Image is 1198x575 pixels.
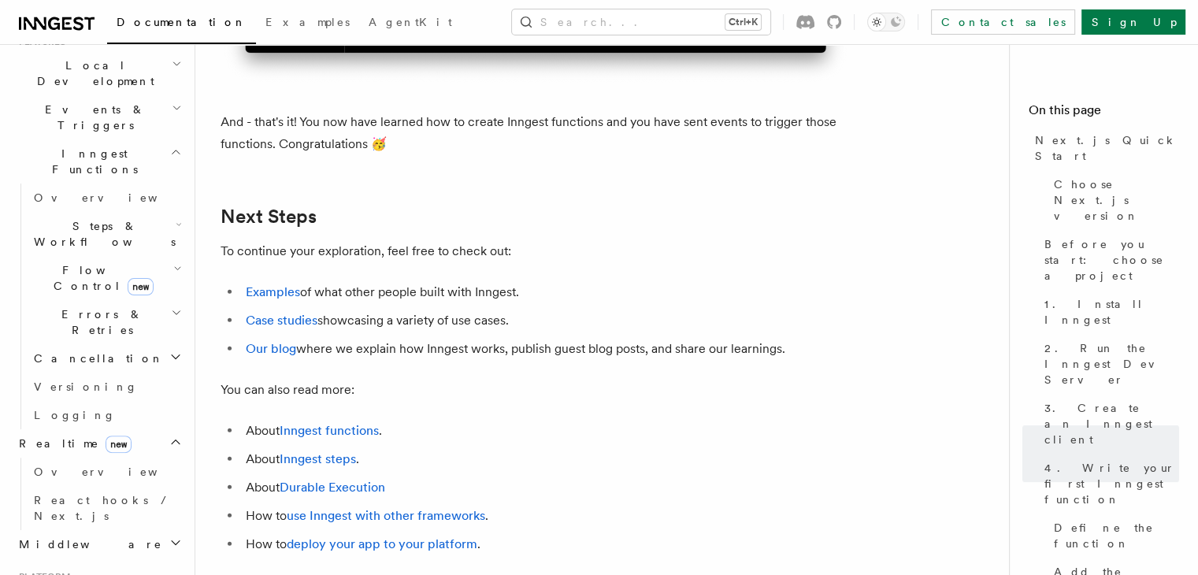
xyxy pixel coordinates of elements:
li: where we explain how Inngest works, publish guest blog posts, and share our learnings. [241,338,851,360]
a: 4. Write your first Inngest function [1038,454,1179,514]
span: AgentKit [369,16,452,28]
a: Examples [246,284,300,299]
p: To continue your exploration, feel free to check out: [221,240,851,262]
li: showcasing a variety of use cases. [241,310,851,332]
li: How to . [241,533,851,555]
a: Our blog [246,341,296,356]
span: Documentation [117,16,247,28]
span: Overview [34,191,196,204]
span: Logging [34,409,116,421]
button: Steps & Workflows [28,212,185,256]
a: Contact sales [931,9,1075,35]
span: new [106,436,132,453]
a: React hooks / Next.js [28,486,185,530]
a: AgentKit [359,5,462,43]
span: Events & Triggers [13,102,172,133]
a: Durable Execution [280,480,385,495]
a: Examples [256,5,359,43]
a: Logging [28,401,185,429]
span: 1. Install Inngest [1044,296,1179,328]
a: 1. Install Inngest [1038,290,1179,334]
button: Cancellation [28,344,185,373]
p: You can also read more: [221,379,851,401]
a: Before you start: choose a project [1038,230,1179,290]
a: 3. Create an Inngest client [1038,394,1179,454]
li: About . [241,448,851,470]
span: 2. Run the Inngest Dev Server [1044,340,1179,388]
button: Toggle dark mode [867,13,905,32]
a: Case studies [246,313,317,328]
a: Sign Up [1081,9,1185,35]
span: Versioning [34,380,138,393]
a: Versioning [28,373,185,401]
button: Flow Controlnew [28,256,185,300]
button: Realtimenew [13,429,185,458]
span: Cancellation [28,351,164,366]
li: of what other people built with Inngest. [241,281,851,303]
button: Search...Ctrl+K [512,9,770,35]
span: Choose Next.js version [1054,176,1179,224]
kbd: Ctrl+K [725,14,761,30]
a: Next.js Quick Start [1029,126,1179,170]
a: Choose Next.js version [1048,170,1179,230]
span: Before you start: choose a project [1044,236,1179,284]
a: Inngest functions [280,423,379,438]
span: Errors & Retries [28,306,171,338]
span: Local Development [13,57,172,89]
button: Inngest Functions [13,139,185,184]
a: Inngest steps [280,451,356,466]
span: new [128,278,154,295]
button: Events & Triggers [13,95,185,139]
a: Overview [28,184,185,212]
a: use Inngest with other frameworks [287,508,485,523]
a: deploy your app to your platform [287,536,477,551]
div: Realtimenew [13,458,185,530]
li: About [241,477,851,499]
span: Overview [34,466,196,478]
a: Define the function [1048,514,1179,558]
button: Middleware [13,530,185,558]
h4: On this page [1029,101,1179,126]
a: Overview [28,458,185,486]
span: Inngest Functions [13,146,170,177]
span: Examples [265,16,350,28]
li: How to . [241,505,851,527]
span: Middleware [13,536,162,552]
span: Next.js Quick Start [1035,132,1179,164]
span: Steps & Workflows [28,218,176,250]
a: Next Steps [221,206,317,228]
a: Documentation [107,5,256,44]
span: 3. Create an Inngest client [1044,400,1179,447]
button: Local Development [13,51,185,95]
a: 2. Run the Inngest Dev Server [1038,334,1179,394]
li: About . [241,420,851,442]
span: React hooks / Next.js [34,494,173,522]
span: Define the function [1054,520,1179,551]
span: Realtime [13,436,132,451]
span: Flow Control [28,262,173,294]
div: Inngest Functions [13,184,185,429]
span: 4. Write your first Inngest function [1044,460,1179,507]
button: Errors & Retries [28,300,185,344]
p: And - that's it! You now have learned how to create Inngest functions and you have sent events to... [221,111,851,155]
